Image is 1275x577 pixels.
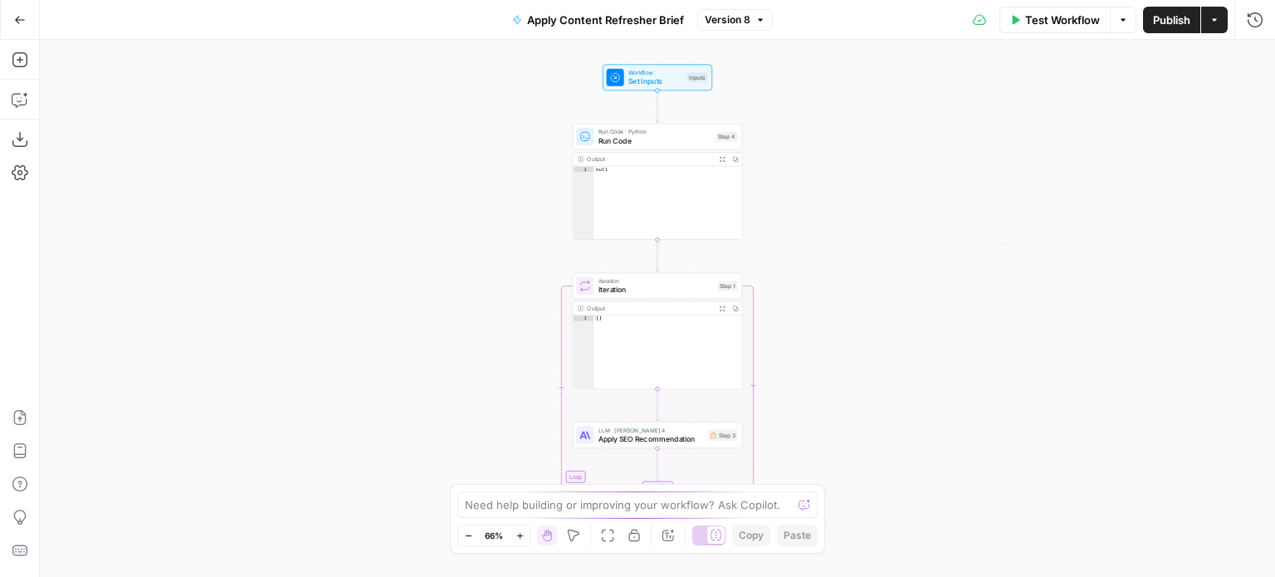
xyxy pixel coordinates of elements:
div: Step 3 [708,430,738,441]
div: Inputs [687,72,707,82]
button: Test Workflow [999,7,1110,33]
div: Complete [642,482,673,494]
div: Step 1 [718,281,738,291]
button: Copy [732,525,770,546]
span: Copy [739,528,764,543]
span: Run Code [598,135,712,146]
div: LLM · [PERSON_NAME] 4Apply SEO RecommendationStep 3 [573,422,743,448]
div: Step 4 [716,132,738,142]
div: Output [587,304,712,313]
div: WorkflowSet InputsInputs [573,64,743,90]
span: Version 8 [705,12,750,27]
g: Edge from start to step_4 [656,90,659,123]
span: Workflow [628,68,682,77]
span: Iteration [598,276,714,286]
span: Test Workflow [1025,12,1100,28]
span: Run Code · Python [598,127,712,136]
g: Edge from step_1 to step_3 [656,389,659,421]
button: Version 8 [697,9,773,31]
span: Apply Content Refresher Brief [527,12,684,28]
span: Set Inputs [628,76,682,86]
div: 1 [573,166,594,172]
div: Run Code · PythonRun CodeStep 4Outputnull [573,124,743,240]
span: Paste [784,528,811,543]
span: Publish [1153,12,1190,28]
div: LoopIterationIterationStep 1Output[] [573,273,743,389]
button: Apply Content Refresher Brief [502,7,694,33]
span: 66% [485,529,503,542]
span: Iteration [598,284,714,295]
div: Output [587,154,712,164]
span: Apply SEO Recommendation [598,433,704,444]
div: 1 [573,315,594,321]
g: Edge from step_4 to step_1 [656,240,659,272]
span: LLM · [PERSON_NAME] 4 [598,426,704,435]
div: Complete [573,482,743,494]
button: Paste [777,525,818,546]
button: Publish [1143,7,1200,33]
